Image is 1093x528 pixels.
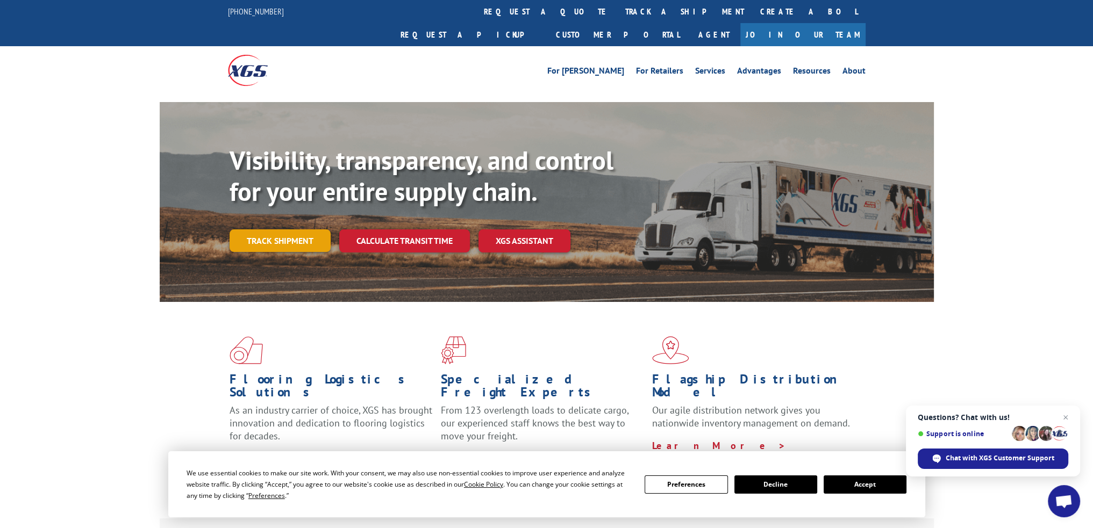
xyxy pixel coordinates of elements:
img: xgs-icon-focused-on-flooring-red [441,336,466,364]
span: Questions? Chat with us! [918,413,1068,422]
span: Preferences [248,491,285,500]
img: xgs-icon-flagship-distribution-model-red [652,336,689,364]
p: From 123 overlength loads to delicate cargo, our experienced staff knows the best way to move you... [441,404,644,452]
button: Preferences [645,475,727,494]
span: As an industry carrier of choice, XGS has brought innovation and dedication to flooring logistics... [230,404,432,442]
a: Agent [688,23,740,46]
span: Cookie Policy [464,480,503,489]
a: Resources [793,67,831,78]
img: xgs-icon-total-supply-chain-intelligence-red [230,336,263,364]
a: Learn More > [652,439,786,452]
div: Cookie Consent Prompt [168,451,925,517]
a: Join Our Team [740,23,866,46]
a: For Retailers [636,67,683,78]
a: Advantages [737,67,781,78]
button: Decline [734,475,817,494]
a: [PHONE_NUMBER] [228,6,284,17]
a: XGS ASSISTANT [478,229,570,252]
b: Visibility, transparency, and control for your entire supply chain. [230,143,613,208]
a: Track shipment [230,229,331,252]
h1: Specialized Freight Experts [441,373,644,404]
span: Support is online [918,430,1008,438]
span: Our agile distribution network gives you nationwide inventory management on demand. [652,404,850,429]
h1: Flagship Distribution Model [652,373,855,404]
span: Chat with XGS Customer Support [946,453,1054,463]
span: Chat with XGS Customer Support [918,449,1068,469]
a: Services [695,67,725,78]
a: For [PERSON_NAME] [547,67,624,78]
a: Calculate transit time [339,229,470,252]
h1: Flooring Logistics Solutions [230,373,433,404]
a: Customer Portal [548,23,688,46]
div: We use essential cookies to make our site work. With your consent, we may also use non-essential ... [187,467,632,501]
button: Accept [824,475,906,494]
a: Open chat [1048,485,1080,517]
a: About [842,67,866,78]
a: Request a pickup [392,23,548,46]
